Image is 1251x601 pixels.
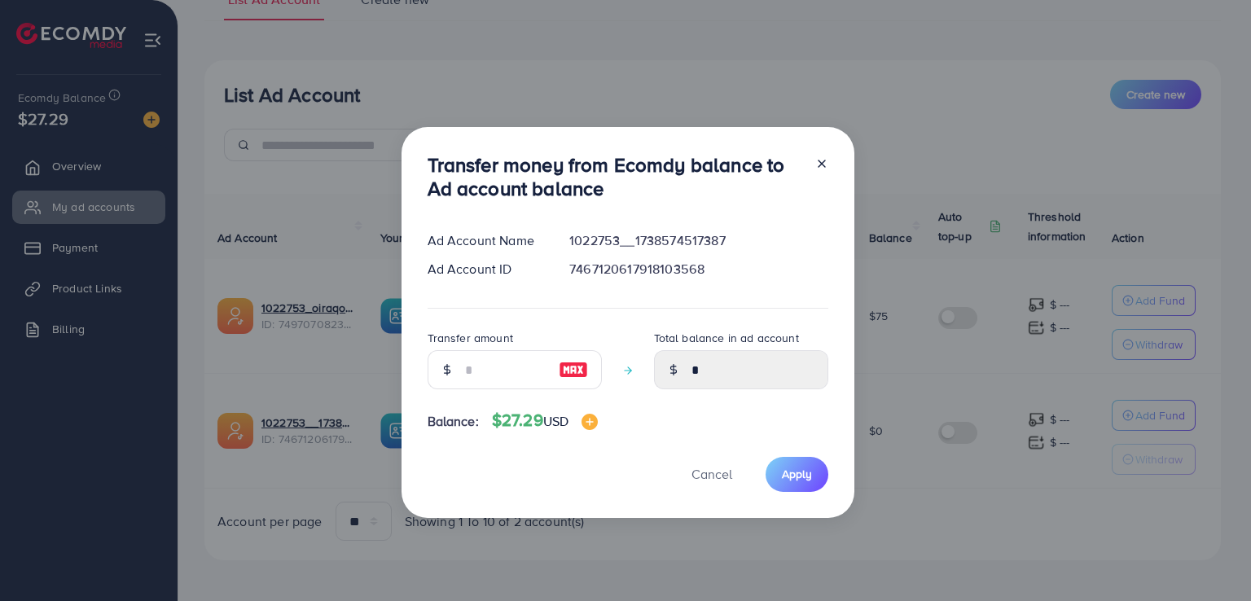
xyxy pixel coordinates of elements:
div: 1022753__1738574517387 [556,231,841,250]
iframe: Chat [1182,528,1239,589]
button: Cancel [671,457,753,492]
button: Apply [766,457,828,492]
span: Balance: [428,412,479,431]
div: Ad Account ID [415,260,557,279]
img: image [582,414,598,430]
span: USD [543,412,568,430]
label: Transfer amount [428,330,513,346]
label: Total balance in ad account [654,330,799,346]
h3: Transfer money from Ecomdy balance to Ad account balance [428,153,802,200]
h4: $27.29 [492,410,598,431]
img: image [559,360,588,379]
div: Ad Account Name [415,231,557,250]
span: Apply [782,466,812,482]
div: 7467120617918103568 [556,260,841,279]
span: Cancel [691,465,732,483]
